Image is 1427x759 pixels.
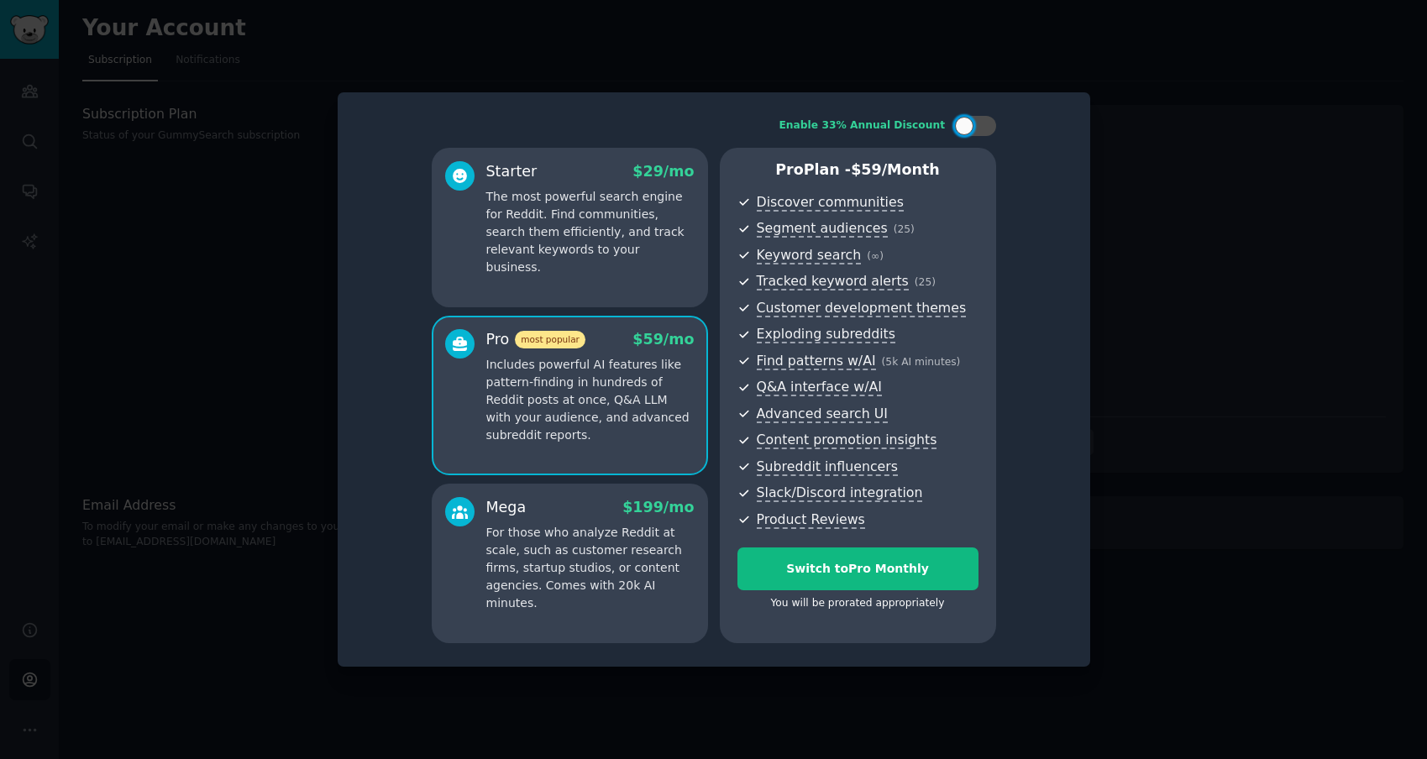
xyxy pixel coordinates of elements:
p: The most powerful search engine for Reddit. Find communities, search them efficiently, and track ... [486,188,695,276]
span: Discover communities [757,194,904,212]
div: Switch to Pro Monthly [738,560,978,578]
span: Subreddit influencers [757,458,898,476]
span: most popular [515,331,585,348]
span: Exploding subreddits [757,326,895,343]
div: Enable 33% Annual Discount [779,118,946,133]
p: Includes powerful AI features like pattern-finding in hundreds of Reddit posts at once, Q&A LLM w... [486,356,695,444]
span: ( 5k AI minutes ) [882,356,961,368]
span: Q&A interface w/AI [757,379,882,396]
p: Pro Plan - [737,160,978,181]
button: Switch toPro Monthly [737,547,978,590]
span: ( 25 ) [894,223,915,235]
p: For those who analyze Reddit at scale, such as customer research firms, startup studios, or conte... [486,524,695,612]
span: Tracked keyword alerts [757,273,909,291]
div: Mega [486,497,527,518]
span: Find patterns w/AI [757,353,876,370]
div: Pro [486,329,585,350]
span: $ 59 /mo [632,331,694,348]
span: $ 29 /mo [632,163,694,180]
span: Advanced search UI [757,406,888,423]
span: Customer development themes [757,300,967,317]
span: ( 25 ) [915,276,936,288]
span: $ 59 /month [851,161,940,178]
span: Slack/Discord integration [757,484,923,502]
span: ( ∞ ) [867,250,884,262]
span: Keyword search [757,247,862,264]
span: Product Reviews [757,511,865,529]
span: Content promotion insights [757,432,937,449]
div: You will be prorated appropriately [737,596,978,611]
div: Starter [486,161,538,182]
span: Segment audiences [757,220,888,238]
span: $ 199 /mo [622,499,694,516]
